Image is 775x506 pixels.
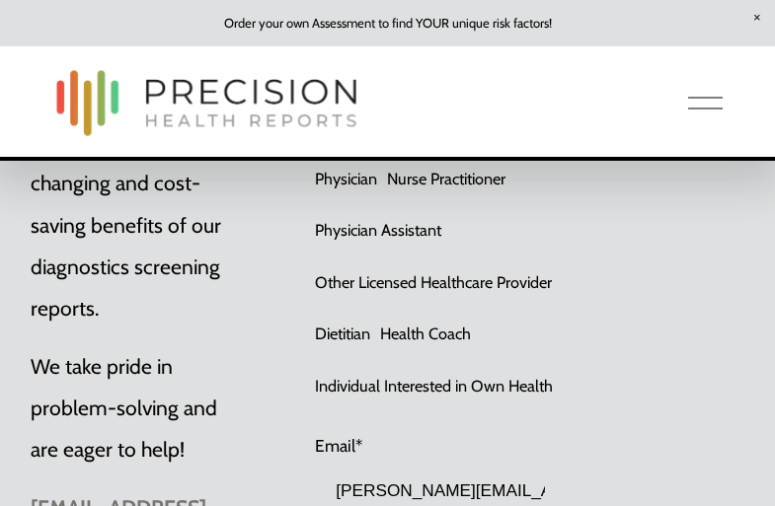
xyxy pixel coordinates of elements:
iframe: Chat Widget [420,253,775,506]
label: Physician Assistant [315,214,441,247]
label: Health Coach [380,318,471,350]
label: Nurse Practitioner [387,163,505,195]
div: Виджет чата [420,253,775,506]
label: Email [315,429,566,463]
img: Precision Health Reports [46,61,366,145]
p: We take pride in problem-solving and are eager to help! [31,346,234,471]
label: Individual Interested in Own Health [315,370,553,402]
label: Dietitian [315,318,370,350]
label: Physician [315,163,377,195]
label: Other Licensed Healthcare Provider [315,266,552,299]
